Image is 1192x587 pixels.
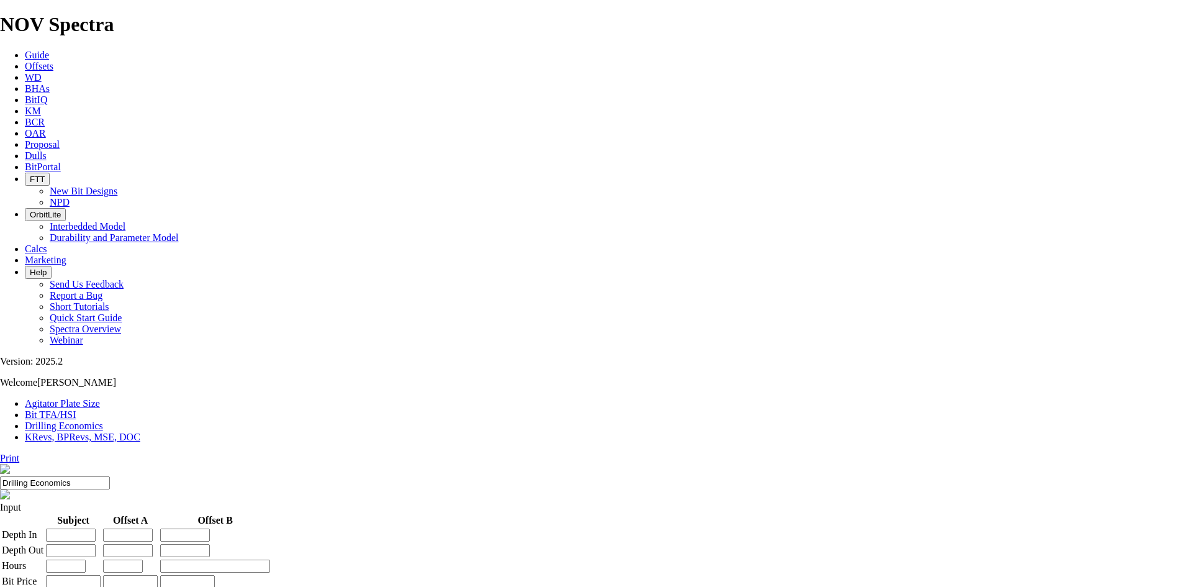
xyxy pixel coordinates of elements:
[25,139,60,150] a: Proposal
[50,324,121,334] a: Spectra Overview
[30,175,45,184] span: FTT
[25,266,52,279] button: Help
[25,61,53,71] a: Offsets
[1,559,44,573] td: Hours
[37,377,116,388] span: [PERSON_NAME]
[50,232,179,243] a: Durability and Parameter Model
[30,268,47,277] span: Help
[25,432,140,442] a: KRevs, BPRevs, MSE, DOC
[102,514,158,527] th: Offset A
[25,398,100,409] a: Agitator Plate Size
[25,243,47,254] a: Calcs
[50,279,124,289] a: Send Us Feedback
[50,197,70,207] a: NPD
[25,150,47,161] a: Dulls
[1,544,44,558] td: Depth Out
[25,208,66,221] button: OrbitLite
[30,210,61,219] span: OrbitLite
[25,117,45,127] a: BCR
[25,162,61,172] a: BitPortal
[50,301,109,312] a: Short Tutorials
[50,290,102,301] a: Report a Bug
[25,128,46,139] a: OAR
[50,221,125,232] a: Interbedded Model
[1,528,44,542] td: Depth In
[25,83,50,94] a: BHAs
[25,173,50,186] button: FTT
[25,94,47,105] a: BitIQ
[45,514,101,527] th: Subject
[50,186,117,196] a: New Bit Designs
[50,335,83,345] a: Webinar
[25,72,42,83] a: WD
[25,255,66,265] a: Marketing
[25,421,103,431] a: Drilling Economics
[160,514,271,527] th: Offset B
[25,409,76,420] a: Bit TFA/HSI
[50,312,122,323] a: Quick Start Guide
[25,106,41,116] a: KM
[25,50,49,60] a: Guide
